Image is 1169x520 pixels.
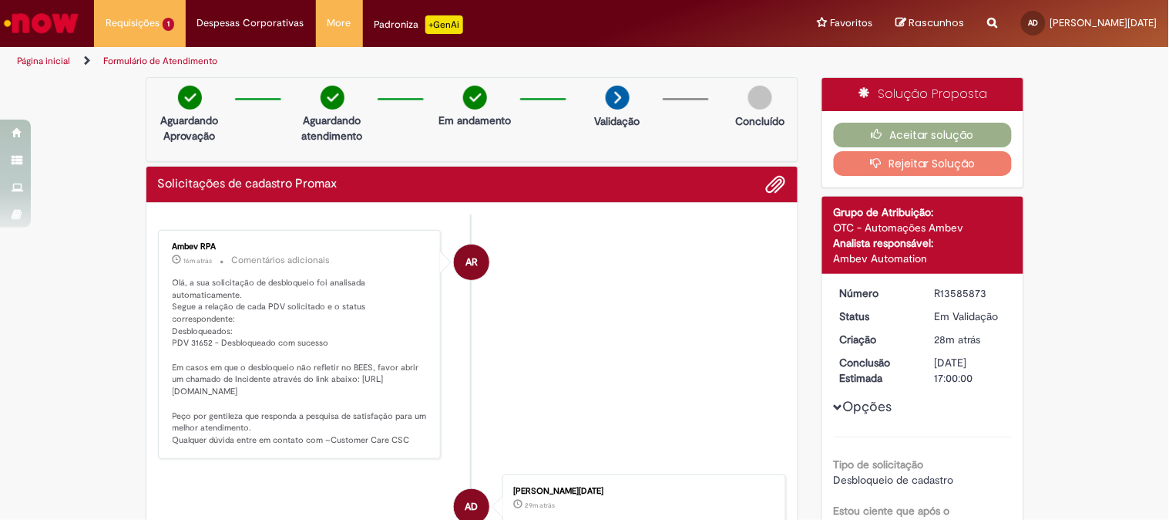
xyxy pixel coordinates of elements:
[909,15,965,30] span: Rascunhos
[232,254,331,267] small: Comentários adicionais
[935,333,981,346] time: 01/10/2025 12:59:32
[425,15,463,34] p: +GenAi
[454,245,489,280] div: Ambev RPA
[173,277,429,447] p: Olá, a sua solicitação de desbloqueio foi analisada automaticamente. Segue a relação de cada PDV ...
[828,355,923,386] dt: Conclusão Estimada
[834,204,1012,220] div: Grupo de Atribuição:
[153,113,227,144] p: Aguardando Aprovação
[831,15,873,31] span: Favoritos
[525,501,555,510] span: 29m atrás
[935,332,1006,347] div: 01/10/2025 12:59:32
[197,15,304,31] span: Despesas Corporativas
[595,113,640,129] p: Validação
[766,174,786,194] button: Adicionar anexos
[321,86,344,110] img: check-circle-green.png
[834,123,1012,147] button: Aceitar solução
[1029,18,1039,28] span: AD
[525,501,555,510] time: 01/10/2025 12:59:27
[834,151,1012,176] button: Rejeitar Solução
[438,113,511,128] p: Em andamento
[463,86,487,110] img: check-circle-green.png
[1050,16,1157,29] span: [PERSON_NAME][DATE]
[735,113,784,129] p: Concluído
[834,235,1012,251] div: Analista responsável:
[935,333,981,346] span: 28m atrás
[163,18,174,31] span: 1
[828,309,923,324] dt: Status
[935,309,1006,324] div: Em Validação
[465,244,478,281] span: AR
[2,8,81,39] img: ServiceNow
[173,242,429,252] div: Ambev RPA
[834,473,954,487] span: Desbloqueio de cadastro
[834,458,924,471] b: Tipo de solicitação
[178,86,202,110] img: check-circle-green.png
[12,47,768,76] ul: Trilhas de página
[748,86,772,110] img: img-circle-grey.png
[184,256,213,265] time: 01/10/2025 13:11:39
[822,78,1023,111] div: Solução Proposta
[103,55,217,67] a: Formulário de Atendimento
[106,15,160,31] span: Requisições
[828,285,923,301] dt: Número
[295,113,370,144] p: Aguardando atendimento
[158,177,338,191] h2: Solicitações de cadastro Promax Histórico de tíquete
[896,16,965,31] a: Rascunhos
[513,487,770,496] div: [PERSON_NAME][DATE]
[17,55,70,67] a: Página inicial
[328,15,351,31] span: More
[935,285,1006,301] div: R13585873
[828,332,923,347] dt: Criação
[375,15,463,34] div: Padroniza
[834,220,1012,235] div: OTC - Automações Ambev
[606,86,630,110] img: arrow-next.png
[834,251,1012,266] div: Ambev Automation
[184,256,213,265] span: 16m atrás
[935,355,1006,386] div: [DATE] 17:00:00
